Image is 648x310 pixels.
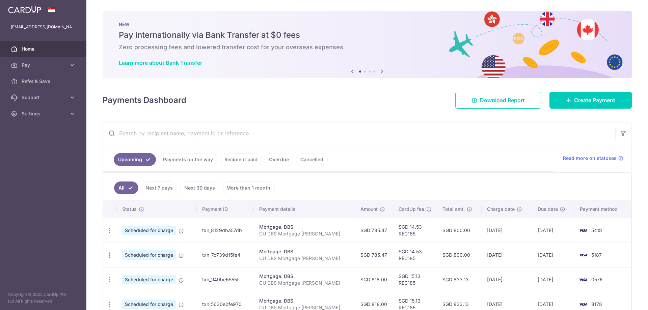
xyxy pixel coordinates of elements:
td: SGD 800.00 [437,243,482,267]
div: Mortgage. DBS [259,298,350,304]
a: Create Payment [549,92,632,109]
span: Scheduled for charge [122,226,176,235]
p: CU DBS Mortgage [PERSON_NAME] [259,230,350,237]
td: txn_8129dba57db [197,218,254,243]
td: SGD 785.47 [355,218,393,243]
img: Bank transfer banner [103,11,632,78]
input: Search by recipient name, payment id or reference [103,122,615,144]
td: [DATE] [482,218,532,243]
span: Create Payment [574,96,615,104]
span: Total amt. [442,206,465,213]
p: CU DBS Mortgage [PERSON_NAME] [259,255,350,262]
span: 8178 [591,301,602,307]
span: Scheduled for charge [122,275,176,284]
td: SGD 833.13 [437,267,482,292]
td: SGD 15.13 REC185 [393,267,437,292]
h4: Payments Dashboard [103,94,186,106]
span: Scheduled for charge [122,250,176,260]
td: txn_1f49be6555f [197,267,254,292]
img: Bank Card [576,251,590,259]
span: Status [122,206,137,213]
p: [EMAIL_ADDRESS][DOMAIN_NAME] [11,24,76,30]
div: Mortgage. DBS [259,224,350,230]
span: Settings [22,110,66,117]
a: Cancelled [296,153,328,166]
a: Payments on the way [159,153,217,166]
span: 5418 [591,227,602,233]
td: SGD 818.00 [355,267,393,292]
span: Refer & Save [22,78,66,85]
span: Download Report [480,96,525,104]
td: SGD 14.53 REC185 [393,218,437,243]
a: All [114,181,138,194]
h6: Zero processing fees and lowered transfer cost for your overseas expenses [119,43,616,51]
span: Read more on statuses [563,155,617,162]
div: Mortgage. DBS [259,248,350,255]
a: Next 30 days [180,181,219,194]
img: Bank Card [576,226,590,234]
td: [DATE] [532,243,575,267]
td: SGD 800.00 [437,218,482,243]
th: Payment method [574,200,631,218]
span: Pay [22,62,66,68]
span: Scheduled for charge [122,300,176,309]
a: Upcoming [114,153,156,166]
td: SGD 14.53 REC185 [393,243,437,267]
span: Support [22,94,66,101]
a: Next 7 days [141,181,177,194]
th: Payment details [254,200,355,218]
a: Learn more about Bank Transfer [119,59,202,66]
div: Mortgage. DBS [259,273,350,280]
p: NEW [119,22,616,27]
img: Bank Card [576,276,590,284]
td: SGD 785.47 [355,243,393,267]
span: Home [22,46,66,52]
a: Overdue [265,153,293,166]
span: Due date [538,206,558,213]
td: [DATE] [532,267,575,292]
a: Recipient paid [220,153,262,166]
span: CardUp fee [399,206,424,213]
td: [DATE] [482,267,532,292]
a: Download Report [455,92,541,109]
span: 5187 [591,252,602,258]
td: [DATE] [532,218,575,243]
td: txn_7c739d15fe4 [197,243,254,267]
a: Read more on statuses [563,155,623,162]
h5: Pay internationally via Bank Transfer at $0 fees [119,30,616,40]
th: Payment ID [197,200,254,218]
img: CardUp [8,5,41,13]
span: Amount [360,206,378,213]
span: Charge date [487,206,515,213]
a: More than 1 month [222,181,275,194]
span: 0576 [591,277,603,282]
p: CU DBS Mortgage [PERSON_NAME] [259,280,350,286]
td: [DATE] [482,243,532,267]
img: Bank Card [576,300,590,308]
